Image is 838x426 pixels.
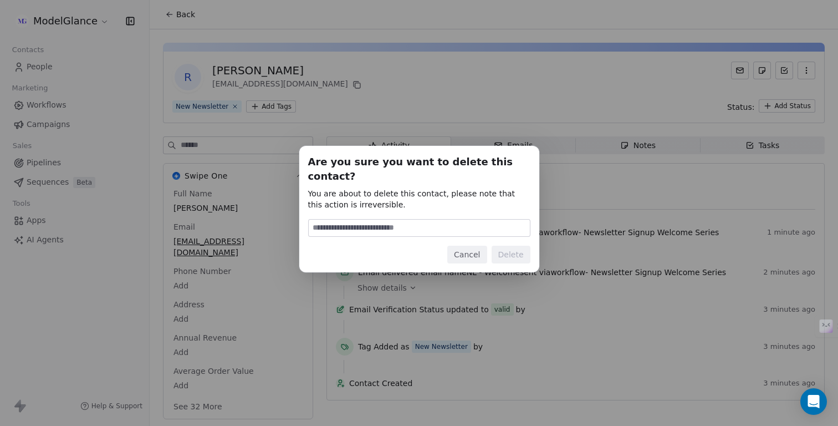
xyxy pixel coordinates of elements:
[447,246,487,263] button: Cancel
[57,65,85,73] div: Domaine
[18,18,27,27] img: logo_orange.svg
[138,65,170,73] div: Mots-clés
[126,64,135,73] img: tab_keywords_by_traffic_grey.svg
[308,155,530,184] span: Are you sure you want to delete this contact?
[31,18,54,27] div: v 4.0.25
[18,29,27,38] img: website_grey.svg
[308,188,530,210] span: You are about to delete this contact, please note that this action is irreversible.
[45,64,54,73] img: tab_domain_overview_orange.svg
[29,29,125,38] div: Domaine: [DOMAIN_NAME]
[492,246,530,263] button: Delete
